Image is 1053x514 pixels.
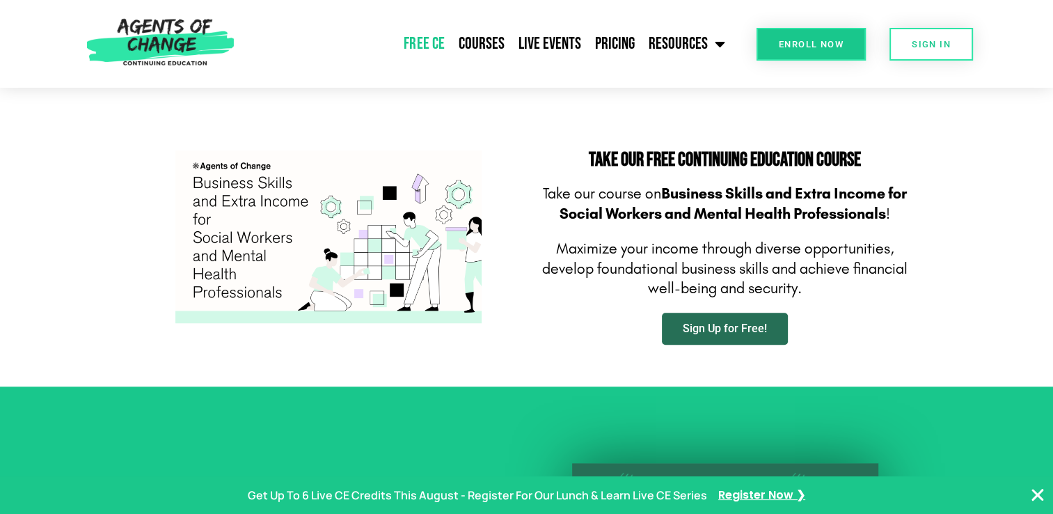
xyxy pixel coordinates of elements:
[718,485,805,506] a: Register Now ❯
[662,313,788,345] a: Sign Up for Free!
[641,26,731,61] a: Resources
[451,26,511,61] a: Courses
[534,239,917,299] p: Maximize your income through diverse opportunities, d
[648,260,908,298] span: chieve financial well-being and security.
[397,26,451,61] a: Free CE
[511,26,587,61] a: Live Events
[1029,487,1046,504] button: Close Banner
[241,26,732,61] nav: Menu
[912,40,951,49] span: SIGN IN
[757,28,866,61] a: Enroll Now
[248,485,707,506] p: Get Up To 6 Live CE Credits This August - Register For Our Lunch & Learn Live CE Series
[534,150,917,170] h2: Take Our FREE Continuing Education Course
[889,28,973,61] a: SIGN IN
[560,185,907,223] b: Business Skills and Extra Income for Social Workers and Mental Health Professionals
[551,260,808,278] span: evelop foundational business skills and a
[587,26,641,61] a: Pricing
[683,323,767,334] span: Sign Up for Free!
[779,40,844,49] span: Enroll Now
[534,184,917,224] p: Take our course on !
